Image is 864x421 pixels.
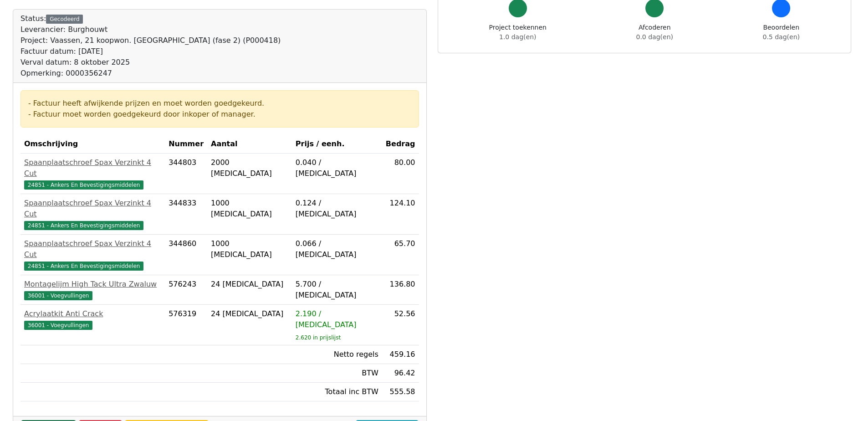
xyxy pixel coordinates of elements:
[296,238,378,260] div: 0.066 / [MEDICAL_DATA]
[24,279,161,301] a: Montagelijm High Tack Ultra Zwaluw36001 - Voegvullingen
[24,238,161,260] div: Spaanplaatschroef Spax Verzinkt 4 Cut
[292,345,382,364] td: Netto regels
[489,23,547,42] div: Project toekennen
[296,308,378,330] div: 2.190 / [MEDICAL_DATA]
[165,194,207,235] td: 344833
[24,157,161,190] a: Spaanplaatschroef Spax Verzinkt 4 Cut24851 - Ankers En Bevestigingsmiddelen
[382,383,419,401] td: 555.58
[382,305,419,345] td: 52.56
[24,157,161,179] div: Spaanplaatschroef Spax Verzinkt 4 Cut
[20,24,281,35] div: Leverancier: Burghouwt
[24,198,161,220] div: Spaanplaatschroef Spax Verzinkt 4 Cut
[165,154,207,194] td: 344803
[211,238,288,260] div: 1000 [MEDICAL_DATA]
[46,15,83,24] div: Gecodeerd
[24,198,161,231] a: Spaanplaatschroef Spax Verzinkt 4 Cut24851 - Ankers En Bevestigingsmiddelen
[20,35,281,46] div: Project: Vaassen, 21 koopwon. [GEOGRAPHIC_DATA] (fase 2) (P000418)
[20,57,281,68] div: Verval datum: 8 oktober 2025
[24,308,161,330] a: Acrylaatkit Anti Crack36001 - Voegvullingen
[499,33,536,41] span: 1.0 dag(en)
[24,308,161,319] div: Acrylaatkit Anti Crack
[211,279,288,290] div: 24 [MEDICAL_DATA]
[20,135,165,154] th: Omschrijving
[165,235,207,275] td: 344860
[292,364,382,383] td: BTW
[296,334,341,341] sub: 2.620 in prijslijst
[636,33,673,41] span: 0.0 dag(en)
[24,321,92,330] span: 36001 - Voegvullingen
[24,180,143,190] span: 24851 - Ankers En Bevestigingsmiddelen
[24,221,143,230] span: 24851 - Ankers En Bevestigingsmiddelen
[211,308,288,319] div: 24 [MEDICAL_DATA]
[20,46,281,57] div: Factuur datum: [DATE]
[211,198,288,220] div: 1000 [MEDICAL_DATA]
[382,194,419,235] td: 124.10
[28,98,411,109] div: - Factuur heeft afwijkende prijzen en moet worden goedgekeurd.
[382,135,419,154] th: Bedrag
[28,109,411,120] div: - Factuur moet worden goedgekeurd door inkoper of manager.
[763,23,800,42] div: Beoordelen
[24,238,161,271] a: Spaanplaatschroef Spax Verzinkt 4 Cut24851 - Ankers En Bevestigingsmiddelen
[382,235,419,275] td: 65.70
[382,345,419,364] td: 459.16
[296,279,378,301] div: 5.700 / [MEDICAL_DATA]
[382,364,419,383] td: 96.42
[165,135,207,154] th: Nummer
[292,135,382,154] th: Prijs / eenh.
[296,157,378,179] div: 0.040 / [MEDICAL_DATA]
[165,275,207,305] td: 576243
[20,13,281,79] div: Status:
[382,154,419,194] td: 80.00
[24,262,143,271] span: 24851 - Ankers En Bevestigingsmiddelen
[24,279,161,290] div: Montagelijm High Tack Ultra Zwaluw
[24,291,92,300] span: 36001 - Voegvullingen
[165,305,207,345] td: 576319
[20,68,281,79] div: Opmerking: 0000356247
[296,198,378,220] div: 0.124 / [MEDICAL_DATA]
[292,383,382,401] td: Totaal inc BTW
[211,157,288,179] div: 2000 [MEDICAL_DATA]
[207,135,292,154] th: Aantal
[636,23,673,42] div: Afcoderen
[382,275,419,305] td: 136.80
[763,33,800,41] span: 0.5 dag(en)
